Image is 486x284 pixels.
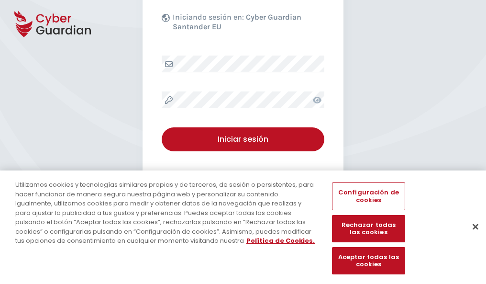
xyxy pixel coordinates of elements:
button: Iniciar sesión [162,127,324,151]
button: Rechazar todas las cookies [332,215,405,242]
button: Aceptar todas las cookies [332,247,405,274]
div: Utilizamos cookies y tecnologías similares propias y de terceros, de sesión o persistentes, para ... [15,180,318,246]
a: Más información sobre su privacidad, se abre en una nueva pestaña [246,236,315,245]
button: Configuración de cookies, Abre el cuadro de diálogo del centro de preferencias. [332,182,405,210]
div: Iniciar sesión [169,134,317,145]
button: Cerrar [465,216,486,237]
